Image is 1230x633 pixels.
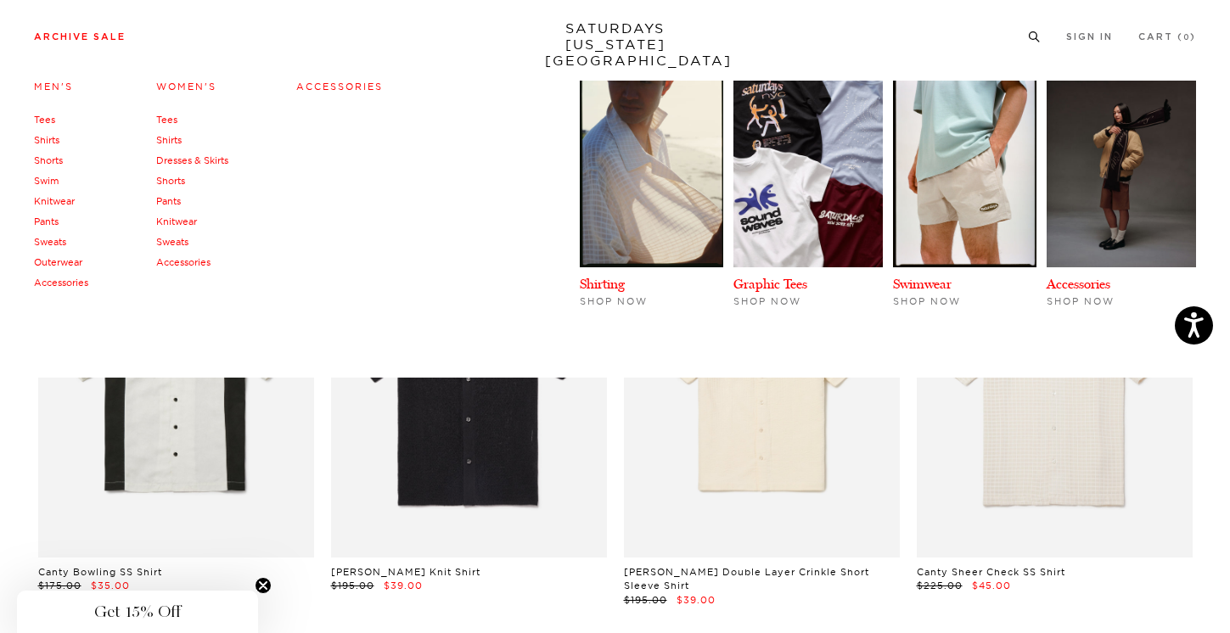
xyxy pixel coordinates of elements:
[156,256,211,268] a: Accessories
[1066,32,1113,42] a: Sign In
[34,216,59,227] a: Pants
[17,591,258,633] div: Get 15% OffClose teaser
[972,580,1011,591] span: $45.00
[156,175,185,187] a: Shorts
[255,577,272,594] button: Close teaser
[296,81,383,92] a: Accessories
[331,580,374,591] span: $195.00
[91,580,130,591] span: $35.00
[156,114,177,126] a: Tees
[34,32,126,42] a: Archive Sale
[34,256,82,268] a: Outerwear
[331,566,480,578] a: [PERSON_NAME] Knit Shirt
[156,81,216,92] a: Women's
[38,580,81,591] span: $175.00
[1047,276,1110,292] a: Accessories
[156,216,197,227] a: Knitwear
[38,566,162,578] a: Canty Bowling SS Shirt
[1138,32,1196,42] a: Cart (0)
[1183,34,1190,42] small: 0
[34,114,55,126] a: Tees
[893,276,952,292] a: Swimwear
[34,277,88,288] a: Accessories
[156,154,228,166] a: Dresses & Skirts
[624,594,667,606] span: $195.00
[677,594,716,606] span: $39.00
[34,81,73,92] a: Men's
[580,276,625,292] a: Shirting
[34,195,75,207] a: Knitwear
[624,566,869,592] a: [PERSON_NAME] Double Layer Crinkle Short Sleeve Shirt
[733,276,807,292] a: Graphic Tees
[917,566,1065,578] a: Canty Sheer Check SS Shirt
[545,20,685,69] a: SATURDAYS[US_STATE][GEOGRAPHIC_DATA]
[156,134,182,146] a: Shirts
[34,134,59,146] a: Shirts
[94,602,181,622] span: Get 15% Off
[917,580,963,591] span: $225.00
[34,175,59,187] a: Swim
[384,580,423,591] span: $39.00
[34,236,66,248] a: Sweats
[156,195,181,207] a: Pants
[34,154,63,166] a: Shorts
[156,236,188,248] a: Sweats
